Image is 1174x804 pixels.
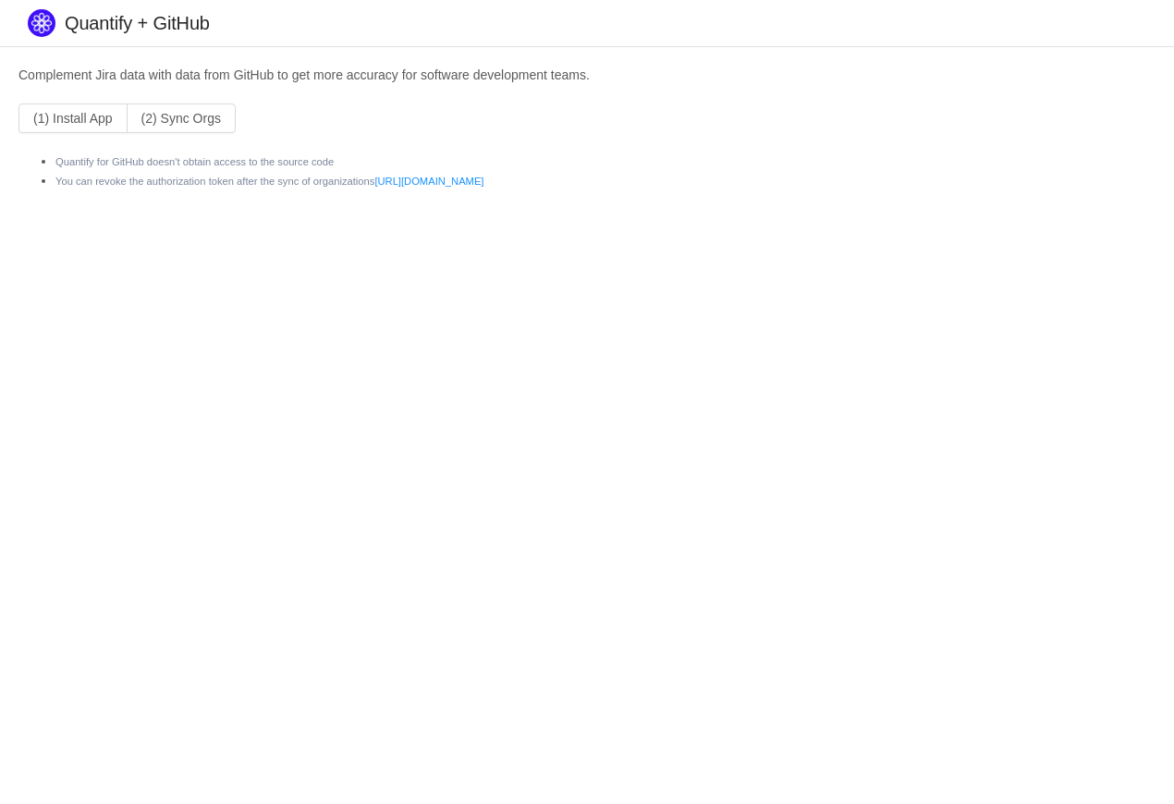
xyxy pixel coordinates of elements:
[55,156,334,167] small: Quantify for GitHub doesn't obtain access to the source code
[28,9,55,37] img: Quantify
[65,9,1038,37] h2: Quantify + GitHub
[18,66,1156,85] p: Complement Jira data with data from GitHub to get more accuracy for software development teams.
[18,104,128,133] button: (1) Install App
[374,176,483,187] a: [URL][DOMAIN_NAME]
[127,104,236,133] button: (2) Sync Orgs
[55,176,483,187] small: You can revoke the authorization token after the sync of organizations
